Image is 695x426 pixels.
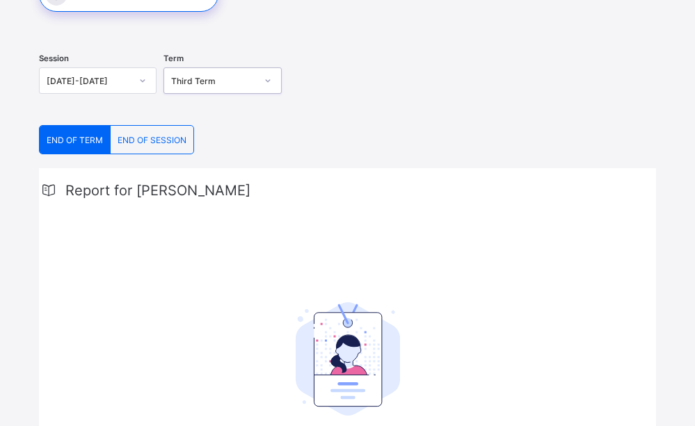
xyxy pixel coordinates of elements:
[65,182,250,199] span: Report for [PERSON_NAME]
[47,76,131,86] div: [DATE]-[DATE]
[39,54,69,63] span: Session
[47,135,103,145] span: END OF TERM
[171,76,255,86] div: Third Term
[296,302,400,416] img: student.207b5acb3037b72b59086e8b1a17b1d0.svg
[118,135,186,145] span: END OF SESSION
[163,54,184,63] span: Term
